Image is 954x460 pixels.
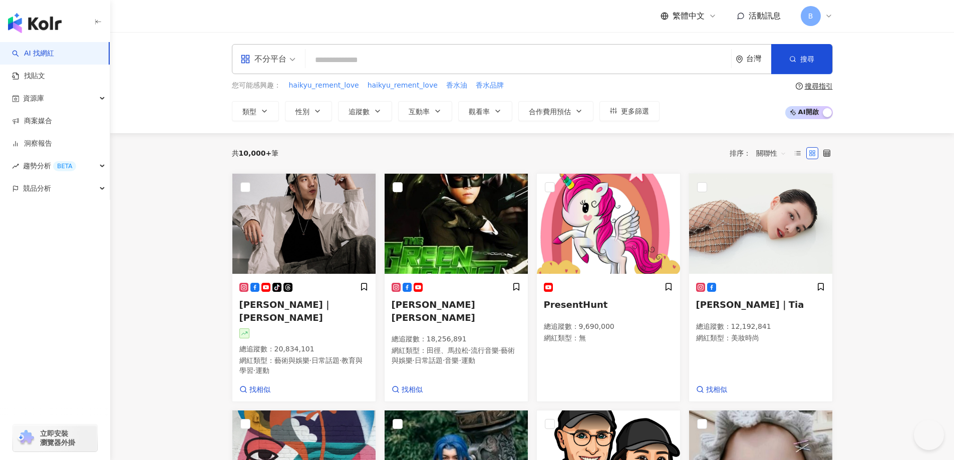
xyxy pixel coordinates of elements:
[808,11,813,22] span: B
[232,174,376,274] img: KOL Avatar
[392,299,475,322] span: [PERSON_NAME] [PERSON_NAME]
[696,299,804,310] span: [PERSON_NAME]｜Tia
[12,49,54,59] a: searchAI 找網紅
[349,108,370,116] span: 追蹤數
[239,356,363,374] span: 教育與學習
[706,385,727,395] span: 找相似
[242,108,256,116] span: 類型
[367,80,438,91] button: haikyu_rement_love
[8,13,62,33] img: logo
[13,424,97,451] a: chrome extension立即安裝 瀏覽器外掛
[239,299,332,322] span: [PERSON_NAME]｜[PERSON_NAME]
[696,322,825,332] p: 總追蹤數 ： 12,192,841
[12,71,45,81] a: 找貼文
[749,11,781,21] span: 活動訊息
[446,81,467,91] span: 香水油
[413,356,415,364] span: ·
[730,145,792,161] div: 排序：
[289,81,359,91] span: haikyu_rement_love
[771,44,832,74] button: 搜尋
[696,385,727,395] a: 找相似
[689,174,832,274] img: KOL Avatar
[12,116,52,126] a: 商案媒合
[673,11,705,22] span: 繁體中文
[599,101,660,121] button: 更多篩選
[239,149,272,157] span: 10,000+
[800,55,814,63] span: 搜尋
[518,101,593,121] button: 合作費用預估
[311,356,340,364] span: 日常話題
[427,346,469,354] span: 田徑、馬拉松
[285,101,332,121] button: 性別
[499,346,501,354] span: ·
[12,139,52,149] a: 洞察報告
[340,356,342,364] span: ·
[232,101,279,121] button: 類型
[40,429,75,447] span: 立即安裝 瀏覽器外掛
[409,108,430,116] span: 互動率
[402,385,423,395] span: 找相似
[249,385,270,395] span: 找相似
[253,366,255,374] span: ·
[529,108,571,116] span: 合作費用預估
[392,346,515,364] span: 藝術與娛樂
[736,56,743,63] span: environment
[415,356,443,364] span: 日常話題
[232,173,376,402] a: KOL Avatar[PERSON_NAME]｜[PERSON_NAME]總追蹤數：20,834,101網紅類型：藝術與娛樂·日常話題·教育與學習·運動找相似
[459,356,461,364] span: ·
[689,173,833,402] a: KOL Avatar[PERSON_NAME]｜Tia總追蹤數：12,192,841網紅類型：美妝時尚找相似
[544,322,673,332] p: 總追蹤數 ： 9,690,000
[255,366,269,374] span: 運動
[392,346,521,365] p: 網紅類型 ：
[475,80,504,91] button: 香水品牌
[239,356,369,375] p: 網紅類型 ：
[23,87,44,110] span: 資源庫
[309,356,311,364] span: ·
[288,80,360,91] button: haikyu_rement_love
[756,145,786,161] span: 關聯性
[796,83,803,90] span: question-circle
[338,101,392,121] button: 追蹤數
[398,101,452,121] button: 互動率
[232,81,281,91] span: 您可能感興趣：
[274,356,309,364] span: 藝術與娛樂
[537,174,680,274] img: KOL Avatar
[544,299,608,310] span: PresentHunt
[476,81,504,91] span: 香水品牌
[385,174,528,274] img: KOL Avatar
[696,333,825,343] p: 網紅類型 ：
[295,108,309,116] span: 性別
[461,356,475,364] span: 運動
[621,107,649,115] span: 更多篩選
[469,346,471,354] span: ·
[239,385,270,395] a: 找相似
[368,81,438,91] span: haikyu_rement_love
[392,334,521,344] p: 總追蹤數 ： 18,256,891
[23,155,76,177] span: 趨勢分析
[392,385,423,395] a: 找相似
[471,346,499,354] span: 流行音樂
[53,161,76,171] div: BETA
[544,333,673,343] p: 網紅類型 ： 無
[805,82,833,90] div: 搜尋指引
[23,177,51,200] span: 競品分析
[240,51,286,67] div: 不分平台
[232,149,279,157] div: 共 筆
[12,163,19,170] span: rise
[16,430,36,446] img: chrome extension
[443,356,445,364] span: ·
[445,356,459,364] span: 音樂
[469,108,490,116] span: 觀看率
[239,344,369,354] p: 總追蹤數 ： 20,834,101
[914,420,944,450] iframe: Help Scout Beacon - Open
[446,80,468,91] button: 香水油
[384,173,528,402] a: KOL Avatar[PERSON_NAME] [PERSON_NAME]總追蹤數：18,256,891網紅類型：田徑、馬拉松·流行音樂·藝術與娛樂·日常話題·音樂·運動找相似
[536,173,681,402] a: KOL AvatarPresentHunt總追蹤數：9,690,000網紅類型：無
[731,334,759,342] span: 美妝時尚
[746,55,771,63] div: 台灣
[458,101,512,121] button: 觀看率
[240,54,250,64] span: appstore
